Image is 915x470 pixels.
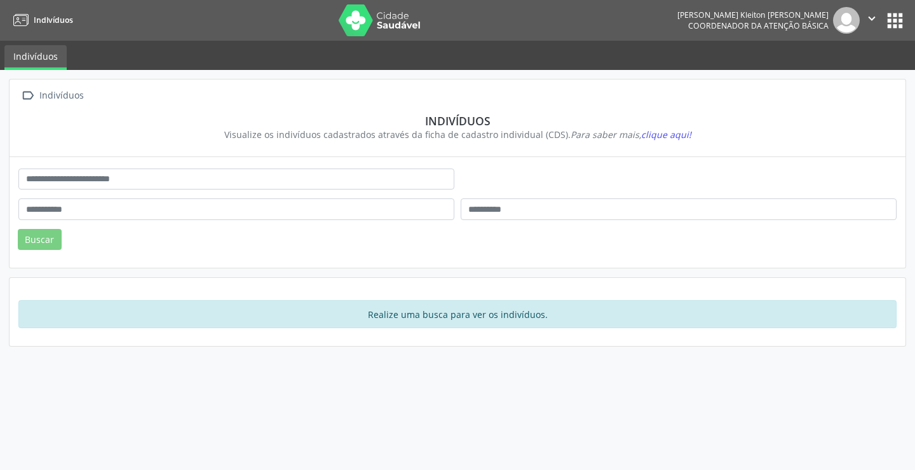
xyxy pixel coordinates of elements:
a: Indivíduos [4,45,67,70]
a:  Indivíduos [18,86,86,105]
i: Para saber mais, [571,128,691,141]
div: [PERSON_NAME] Kleiton [PERSON_NAME] [677,10,829,20]
span: Coordenador da Atenção Básica [688,20,829,31]
a: Indivíduos [9,10,73,31]
button: Buscar [18,229,62,251]
button:  [860,7,884,34]
i:  [865,11,879,25]
i:  [18,86,37,105]
span: Indivíduos [34,15,73,25]
div: Realize uma busca para ver os indivíduos. [18,300,897,328]
button: apps [884,10,906,32]
div: Indivíduos [27,114,888,128]
img: img [833,7,860,34]
div: Visualize os indivíduos cadastrados através da ficha de cadastro individual (CDS). [27,128,888,141]
div: Indivíduos [37,86,86,105]
span: clique aqui! [641,128,691,141]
